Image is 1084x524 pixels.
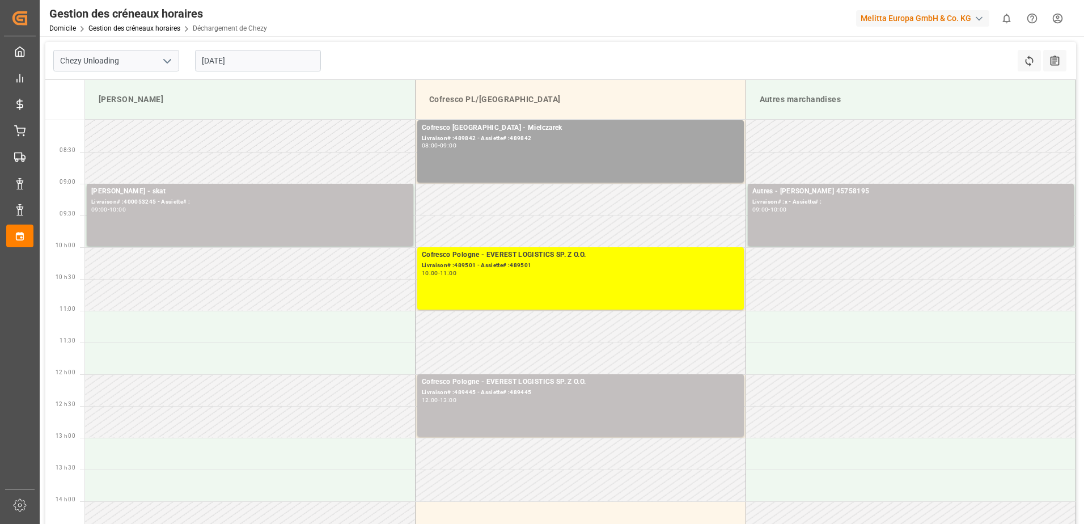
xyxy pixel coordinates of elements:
span: 11:30 [60,337,75,344]
span: 13 h 30 [56,464,75,471]
span: 12 h 30 [56,401,75,407]
span: 11:00 [60,306,75,312]
div: - [438,271,440,276]
div: Livraison# :x - Assiette# : [752,197,1070,207]
span: 10 h 30 [56,274,75,280]
span: 10 h 00 [56,242,75,248]
div: [PERSON_NAME] [94,89,406,110]
input: JJ-MM-AAAA [195,50,321,71]
div: - [438,143,440,148]
div: 11:00 [440,271,456,276]
div: 09:00 [752,207,769,212]
div: Cofresco [GEOGRAPHIC_DATA] - Mielczarek [422,122,739,134]
div: 10:00 [109,207,126,212]
div: 09:00 [440,143,456,148]
button: Afficher 0 nouvelles notifications [994,6,1019,31]
div: Cofresco PL/[GEOGRAPHIC_DATA] [425,89,736,110]
div: Cofresco Pologne - EVEREST LOGISTICS SP. Z O.O. [422,377,739,388]
div: Livraison# :489445 - Assiette# :489445 [422,388,739,398]
span: 13 h 00 [56,433,75,439]
div: 09:00 [91,207,108,212]
div: 08:00 [422,143,438,148]
div: Autres - [PERSON_NAME] 45758195 [752,186,1070,197]
div: Livraison# :489842 - Assiette# :489842 [422,134,739,143]
button: Ouvrir le menu [158,52,175,70]
button: Centre d’aide [1019,6,1045,31]
div: Autres marchandises [755,89,1067,110]
span: 09:00 [60,179,75,185]
a: Domicile [49,24,76,32]
div: Livraison# :489501 - Assiette# :489501 [422,261,739,271]
div: [PERSON_NAME] - skat [91,186,409,197]
div: Gestion des créneaux horaires [49,5,267,22]
div: 12:00 [422,398,438,403]
span: 08:30 [60,147,75,153]
span: 09:30 [60,210,75,217]
div: Cofresco Pologne - EVEREST LOGISTICS SP. Z O.O. [422,250,739,261]
div: - [768,207,770,212]
div: 13:00 [440,398,456,403]
div: - [438,398,440,403]
span: 12 h 00 [56,369,75,375]
font: Melitta Europa GmbH & Co. KG [861,12,971,24]
div: - [108,207,109,212]
input: Type à rechercher/sélectionner [53,50,179,71]
button: Melitta Europa GmbH & Co. KG [856,7,994,29]
div: Livraison# :400053245 - Assiette# : [91,197,409,207]
div: 10:00 [422,271,438,276]
span: 14 h 00 [56,496,75,502]
a: Gestion des créneaux horaires [88,24,180,32]
div: 10:00 [770,207,787,212]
